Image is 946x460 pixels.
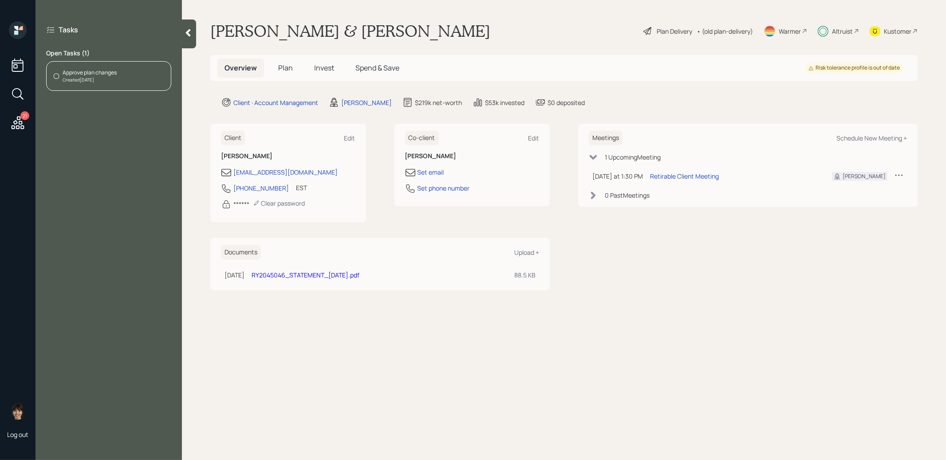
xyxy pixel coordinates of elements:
div: Client · Account Management [233,98,318,107]
div: Risk tolerance profile is out of date [808,64,900,72]
div: 0 Past Meeting s [605,191,650,200]
label: Open Tasks ( 1 ) [46,49,171,58]
h1: [PERSON_NAME] & [PERSON_NAME] [210,21,490,41]
div: Schedule New Meeting + [836,134,907,142]
div: Warmer [779,27,801,36]
div: [PHONE_NUMBER] [233,183,289,193]
div: $53k invested [485,98,524,107]
div: Set email [418,168,444,177]
div: Approve plan changes [63,69,117,77]
div: $219k net-worth [415,98,462,107]
div: 88.5 KB [514,270,536,280]
h6: Meetings [589,131,623,145]
h6: Co-client [405,131,439,145]
div: [PERSON_NAME] [843,172,886,180]
div: Altruist [832,27,853,36]
div: [DATE] [225,270,244,280]
label: Tasks [59,25,78,35]
div: Created [DATE] [63,77,117,83]
div: Edit [528,134,539,142]
img: treva-nostdahl-headshot.png [9,402,27,420]
div: • (old plan-delivery) [697,27,753,36]
h6: [PERSON_NAME] [221,152,355,160]
a: RY2045046_STATEMENT_[DATE].pdf [252,271,359,279]
div: Plan Delivery [657,27,692,36]
div: Upload + [514,248,539,257]
div: Log out [7,430,28,439]
div: [DATE] at 1:30 PM [592,172,643,181]
div: [EMAIL_ADDRESS][DOMAIN_NAME] [233,168,338,177]
div: EST [296,183,307,192]
span: Overview [225,63,257,73]
span: Invest [314,63,334,73]
h6: Client [221,131,245,145]
div: 21 [20,111,29,120]
div: 1 Upcoming Meeting [605,152,661,162]
div: $0 deposited [548,98,585,107]
h6: [PERSON_NAME] [405,152,540,160]
div: Clear password [253,199,305,207]
div: Retirable Client Meeting [650,172,719,181]
div: Kustomer [884,27,911,36]
h6: Documents [221,245,261,260]
div: [PERSON_NAME] [341,98,392,107]
div: Edit [344,134,355,142]
div: Set phone number [418,183,470,193]
span: Spend & Save [355,63,399,73]
span: Plan [278,63,293,73]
